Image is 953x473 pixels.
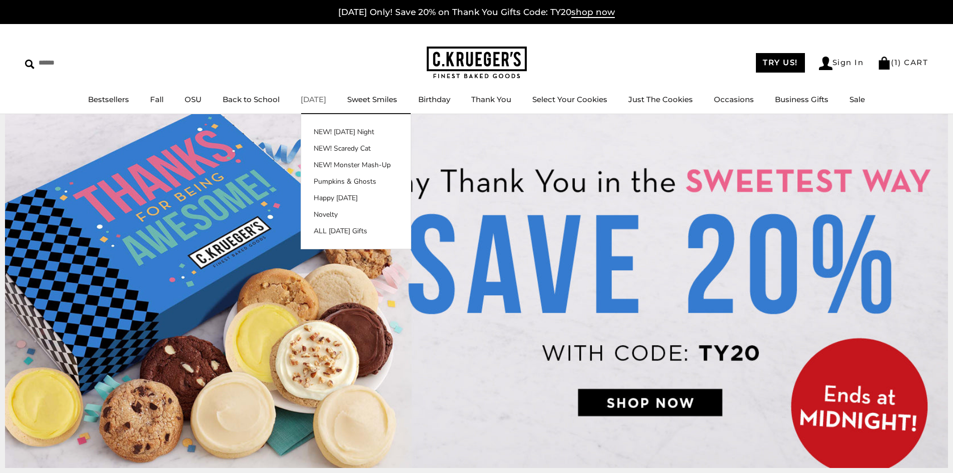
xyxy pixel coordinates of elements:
a: Sweet Smiles [347,95,397,104]
a: Happy [DATE] [301,193,411,203]
img: Search [25,60,35,69]
a: NEW! Monster Mash-Up [301,160,411,170]
a: OSU [185,95,202,104]
a: Thank You [471,95,511,104]
a: Just The Cookies [628,95,693,104]
img: C.Krueger's Special Offer [5,114,948,468]
a: Fall [150,95,164,104]
a: ALL [DATE] Gifts [301,226,411,236]
a: NEW! [DATE] Night [301,127,411,137]
a: Novelty [301,209,411,220]
input: Search [25,55,144,71]
a: Back to School [223,95,280,104]
img: C.KRUEGER'S [427,47,527,79]
a: Sale [849,95,865,104]
a: Sign In [819,57,864,70]
a: TRY US! [756,53,805,73]
span: 1 [894,58,898,67]
a: Pumpkins & Ghosts [301,176,411,187]
a: Business Gifts [775,95,828,104]
a: [DATE] [301,95,326,104]
a: [DATE] Only! Save 20% on Thank You Gifts Code: TY20shop now [338,7,615,18]
a: Select Your Cookies [532,95,607,104]
img: Account [819,57,832,70]
a: Bestsellers [88,95,129,104]
a: (1) CART [877,58,928,67]
img: Bag [877,57,891,70]
span: shop now [571,7,615,18]
a: Birthday [418,95,450,104]
a: NEW! Scaredy Cat [301,143,411,154]
a: Occasions [714,95,754,104]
